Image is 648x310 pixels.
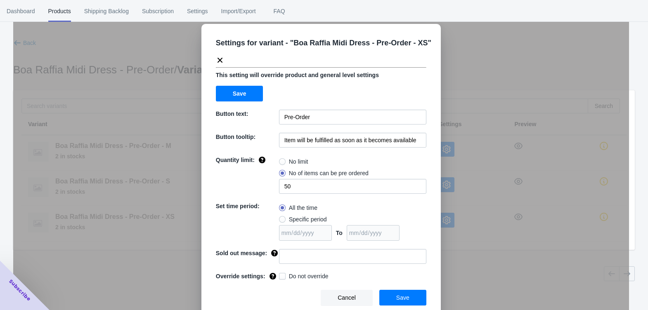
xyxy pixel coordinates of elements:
[233,90,246,97] span: Save
[216,36,431,49] p: Settings for variant - " Boa Raffia Midi Dress - Pre-Order - XS "
[216,250,267,256] span: Sold out message:
[379,290,426,305] button: Save
[142,0,174,22] span: Subscription
[7,0,35,22] span: Dashboard
[10,35,39,50] button: Back
[48,0,71,22] span: Products
[269,0,290,22] span: FAQ
[396,294,409,301] span: Save
[216,72,379,78] span: This setting will override product and general level settings
[338,294,356,301] span: Cancel
[216,86,263,101] button: Save
[216,134,255,140] span: Button tooltip:
[216,157,255,163] span: Quantity limit:
[289,157,308,166] span: No limit
[216,110,248,117] span: Button text:
[84,0,129,22] span: Shipping Backlog
[216,203,260,209] span: Set time period:
[7,278,32,303] span: Subscribe
[336,230,343,236] span: To
[289,204,317,212] span: All the time
[216,273,265,279] span: Override settings:
[289,215,327,223] span: Specific period
[321,290,373,305] button: Cancel
[289,169,369,177] span: No of items can be pre ordered
[187,0,208,22] span: Settings
[221,0,256,22] span: Import/Export
[289,272,329,280] span: Do not override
